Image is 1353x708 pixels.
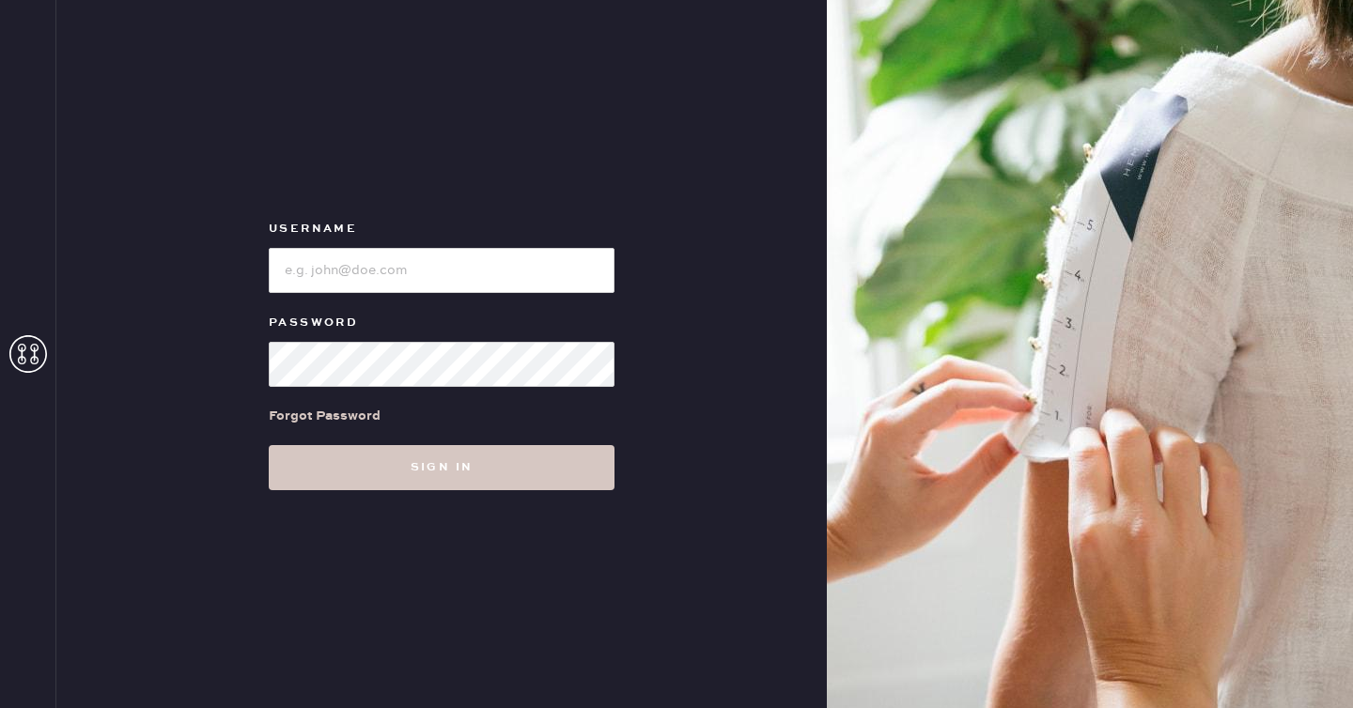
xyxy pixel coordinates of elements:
[269,387,381,445] a: Forgot Password
[269,312,614,334] label: Password
[269,218,614,240] label: Username
[269,406,381,426] div: Forgot Password
[269,445,614,490] button: Sign in
[269,248,614,293] input: e.g. john@doe.com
